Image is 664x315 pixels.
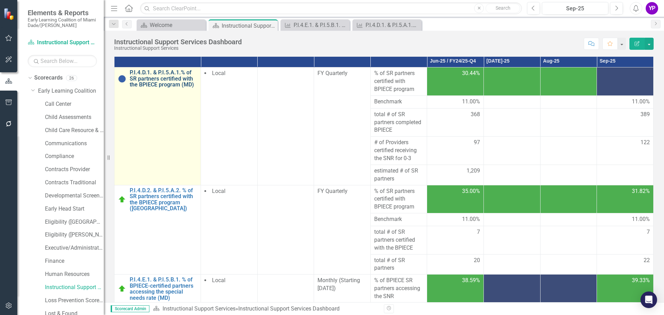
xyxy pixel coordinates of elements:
span: 11.00% [462,215,480,223]
div: Instructional Support Services [114,46,242,51]
span: estimated # of SR partners [374,167,424,183]
td: Double-Click to Edit [427,165,484,185]
span: % of SR partners certified with BPIECE program [374,70,424,93]
span: Local [212,188,225,194]
span: total # of SR partners completed BPIECE [374,111,424,135]
a: Eligibility ([PERSON_NAME]) [45,231,104,239]
td: Double-Click to Edit [427,95,484,108]
a: Eligibility ([GEOGRAPHIC_DATA]) [45,218,104,226]
div: Instructional Support Services Dashboard [114,38,242,46]
a: Compliance [45,152,104,160]
td: Double-Click to Edit [201,67,258,185]
td: Double-Click to Edit [427,108,484,137]
td: Double-Click to Edit [314,185,371,275]
span: # of Providers certified receiving the SNR for 0-3 [374,139,424,163]
span: Benchmark [374,98,424,106]
span: 122 [640,139,650,147]
span: 7 [647,228,650,236]
span: 31.82% [632,187,650,195]
a: Developmental Screening Compliance [45,192,104,200]
span: 11.00% [632,215,650,223]
img: Above Target [118,285,126,293]
span: % of BPIECE SR partners accessing the SNR [374,277,424,300]
div: Instructional Support Services Dashboard [222,21,276,30]
span: 11.00% [632,98,650,106]
span: 11.00% [462,98,480,106]
a: Human Resources [45,270,104,278]
td: Double-Click to Edit [257,185,314,275]
span: Benchmark [374,215,424,223]
td: Double-Click to Edit [370,95,427,108]
span: 368 [471,111,480,119]
a: Communications [45,140,104,148]
td: Double-Click to Edit [370,226,427,254]
a: P.I.4.D.1. & P.I.5.A.1.% of SR partners certified with the BPIECE program (MD) [354,21,420,29]
a: Call Center [45,100,104,108]
span: % of SR partners certified with BPIECE program [374,187,424,211]
td: Double-Click to Edit [597,165,654,185]
a: Loss Prevention Scorecard [45,297,104,305]
span: Search [496,5,510,11]
span: 7 [477,228,480,236]
span: 38.59% [462,277,480,285]
a: P.I.4.D.1. & P.I.5.A.1.% of SR partners certified with the BPIECE program (MD) [130,70,197,88]
td: Double-Click to Edit [370,108,427,137]
a: Finance [45,257,104,265]
a: Executive/Administrative [45,244,104,252]
a: Instructional Support Services [163,305,236,312]
td: Double-Click to Edit Right Click for Context Menu [114,185,201,275]
button: Search [486,3,520,13]
span: 35.00% [462,187,480,195]
div: 26 [66,75,77,81]
td: Double-Click to Edit [427,226,484,254]
div: P.I.4.D.1. & P.I.5.A.1.% of SR partners certified with the BPIECE program (MD) [366,21,420,29]
td: Double-Click to Edit [370,165,427,185]
td: Double-Click to Edit [370,137,427,165]
span: total # of SR partners certified with the BPIECE [374,228,424,252]
td: Double-Click to Edit Right Click for Context Menu [114,67,201,185]
td: Double-Click to Edit [201,185,258,275]
span: 389 [640,111,650,119]
td: Double-Click to Edit [597,108,654,137]
div: Monthly (Starting [DATE]) [317,277,367,293]
a: P.I.4.D.2. & P.I.5.A.2. % of SR partners certified with the BPIECE program ([GEOGRAPHIC_DATA]) [130,187,197,212]
div: P.I.4.E.1. & P.I.5.B.1. % of BPIECE-certified partners accessing the special needs rate (MD) [294,21,348,29]
span: Elements & Reports [28,9,97,17]
a: Scorecards [34,74,63,82]
div: Sep-25 [544,4,606,13]
td: Double-Click to Edit [427,254,484,275]
span: Local [212,70,225,76]
a: Contracts Provider [45,166,104,174]
td: Double-Click to Edit [370,213,427,226]
input: Search Below... [28,55,97,67]
a: Welcome [138,21,204,29]
td: Double-Click to Edit [257,67,314,185]
td: Double-Click to Edit [427,137,484,165]
td: Double-Click to Edit [597,95,654,108]
button: YP [646,2,658,15]
img: No Information [118,75,126,83]
span: 1,209 [467,167,480,175]
small: Early Learning Coalition of Miami Dade/[PERSON_NAME] [28,17,97,28]
div: Open Intercom Messenger [640,291,657,308]
div: Welcome [150,21,204,29]
div: FY Quarterly [317,187,367,195]
div: » [153,305,379,313]
td: Double-Click to Edit [370,254,427,275]
img: Above Target [118,195,126,204]
td: Double-Click to Edit [597,254,654,275]
a: Instructional Support Services [45,284,104,291]
span: Local [212,277,225,284]
span: Scorecard Admin [111,305,149,312]
a: P.I.4.E.1. & P.I.5.B.1. % of BPIECE-certified partners accessing the special needs rate (MD) [282,21,348,29]
td: Double-Click to Edit [314,67,371,185]
a: Early Learning Coalition [38,87,104,95]
div: FY Quarterly [317,70,367,77]
a: Instructional Support Services [28,39,97,47]
td: Double-Click to Edit [597,213,654,226]
span: 39.33% [632,277,650,285]
span: 22 [644,257,650,265]
td: Double-Click to Edit [597,137,654,165]
td: Double-Click to Edit [427,213,484,226]
button: Sep-25 [542,2,608,15]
